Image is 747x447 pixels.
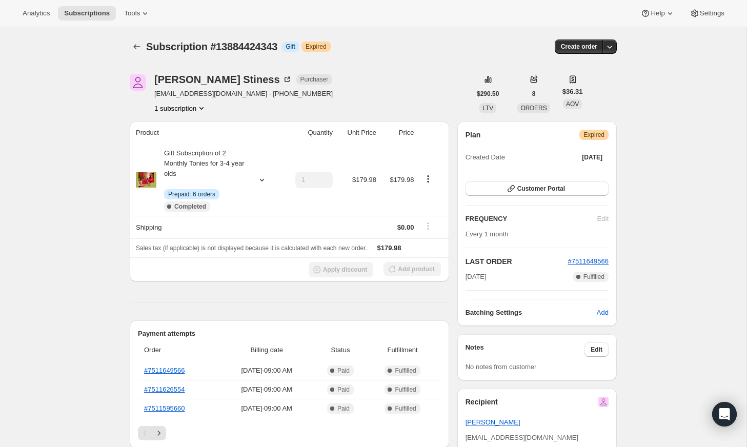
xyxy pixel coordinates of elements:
h3: Notes [466,342,585,357]
button: #7511649566 [568,256,609,267]
button: Product actions [154,103,207,113]
a: #7511649566 [568,257,609,265]
span: Fulfilled [583,273,604,281]
span: Status [317,345,365,355]
button: Product actions [420,173,436,185]
span: Fulfilled [395,404,416,413]
span: Paid [337,404,350,413]
span: No notes from customer [466,363,537,371]
span: Fulfillment [370,345,434,355]
span: Kelley Stiness [130,74,146,91]
span: Expired [306,43,327,51]
span: $179.98 [390,176,414,184]
span: Every 1 month [466,230,509,238]
a: #7511649566 [144,367,185,374]
span: [EMAIL_ADDRESS][DOMAIN_NAME] · [PHONE_NUMBER] [154,89,333,99]
div: Open Intercom Messenger [712,402,737,426]
span: Paid [337,367,350,375]
th: Shipping [130,216,281,238]
span: Settings [700,9,724,17]
th: Unit Price [336,121,379,144]
span: Tools [124,9,140,17]
span: Billing date [223,345,311,355]
div: [PERSON_NAME] Stiness [154,74,292,85]
h6: Batching Settings [466,308,597,318]
button: 8 [526,87,542,101]
span: 8 [532,90,536,98]
button: Analytics [16,6,56,21]
button: Customer Portal [466,181,609,196]
button: Shipping actions [420,220,436,232]
span: Edit [591,346,602,354]
h2: FREQUENCY [466,214,597,224]
span: [DATE] · 09:00 AM [223,384,311,395]
span: Subscription #13884424343 [146,41,277,52]
span: $179.98 [352,176,376,184]
span: Created Date [466,152,505,162]
button: Edit [584,342,609,357]
span: Fulfilled [395,367,416,375]
button: Tools [118,6,156,21]
span: $179.98 [377,244,401,252]
span: Completed [174,202,206,211]
button: Create order [555,39,603,54]
th: Price [379,121,417,144]
span: ORDERS [520,105,547,112]
span: LTV [482,105,493,112]
span: [DATE] [582,153,602,161]
span: $290.50 [477,90,499,98]
span: [EMAIL_ADDRESS][DOMAIN_NAME] [466,434,578,441]
button: Settings [683,6,731,21]
span: Prepaid: 6 orders [168,190,215,198]
div: Gift Subscription of 2 Monthly Tonies for 3-4 year olds [156,148,249,212]
button: Next [152,426,166,440]
button: Help [634,6,681,21]
button: Add [591,304,615,321]
span: Purchaser [300,75,329,84]
h2: Payment attempts [138,329,441,339]
th: Quantity [281,121,336,144]
span: Sales tax (if applicable) is not displayed because it is calculated with each new order. [136,245,367,252]
button: [DATE] [576,150,609,165]
th: Order [138,339,220,361]
span: Analytics [23,9,50,17]
span: $36.31 [562,87,583,97]
span: [DATE] · 09:00 AM [223,365,311,376]
span: $0.00 [397,223,414,231]
button: $290.50 [471,87,505,101]
nav: Pagination [138,426,441,440]
h2: LAST ORDER [466,256,568,267]
span: Help [651,9,664,17]
button: Subscriptions [130,39,144,54]
span: Add [597,308,609,318]
span: [DATE] [466,272,487,282]
span: Fulfilled [395,385,416,394]
button: Subscriptions [58,6,116,21]
span: Gift [286,43,295,51]
a: [PERSON_NAME] [466,418,520,426]
th: Product [130,121,281,144]
span: Customer Portal [517,185,565,193]
h2: Plan [466,130,481,140]
a: #7511595660 [144,404,185,412]
span: Expired [583,131,604,139]
span: [DATE] · 09:00 AM [223,403,311,414]
span: Subscriptions [64,9,110,17]
span: Create order [561,43,597,51]
h2: Recipient [466,397,498,407]
a: #7511626554 [144,385,185,393]
span: AOV [566,100,579,108]
span: Paid [337,385,350,394]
